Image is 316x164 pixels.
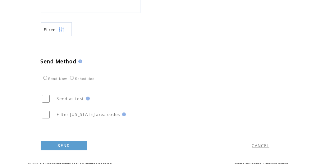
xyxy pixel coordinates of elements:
input: Send Now [43,76,47,80]
span: Show filters [44,27,55,32]
img: help.gif [120,113,126,116]
span: Filter [US_STATE] area codes [57,112,120,117]
span: Send as test [57,96,84,101]
img: help.gif [84,97,90,100]
label: Send Now [42,77,67,81]
input: Scheduled [70,76,74,80]
span: Send Method [41,58,77,65]
a: Filter [41,22,72,36]
img: help.gif [76,60,82,63]
label: Scheduled [68,77,95,81]
a: SEND [41,141,87,150]
a: CANCEL [252,143,269,148]
img: filters.png [58,23,64,37]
